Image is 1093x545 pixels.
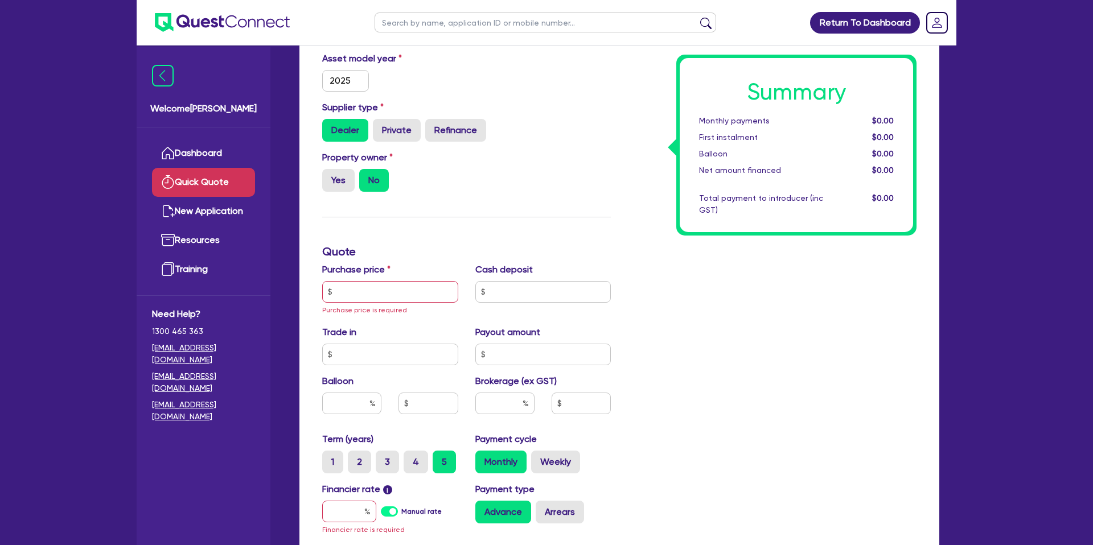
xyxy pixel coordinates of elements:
[691,164,832,176] div: Net amount financed
[155,13,290,32] img: quest-connect-logo-blue
[322,482,392,496] label: Financier rate
[152,307,255,321] span: Need Help?
[872,149,894,158] span: $0.00
[322,263,391,276] label: Purchase price
[383,485,392,494] span: i
[152,255,255,284] a: Training
[475,325,540,339] label: Payout amount
[152,139,255,168] a: Dashboard
[322,306,407,314] span: Purchase price is required
[152,399,255,423] a: [EMAIL_ADDRESS][DOMAIN_NAME]
[691,115,832,127] div: Monthly payments
[152,342,255,366] a: [EMAIL_ADDRESS][DOMAIN_NAME]
[322,119,368,142] label: Dealer
[475,432,537,446] label: Payment cycle
[161,233,175,247] img: resources
[161,204,175,218] img: new-application
[475,374,557,388] label: Brokerage (ex GST)
[152,197,255,226] a: New Application
[375,13,716,32] input: Search by name, application ID or mobile number...
[872,193,894,203] span: $0.00
[691,148,832,160] div: Balloon
[161,175,175,189] img: quick-quote
[322,325,356,339] label: Trade in
[322,245,611,258] h3: Quote
[322,374,354,388] label: Balloon
[922,8,952,38] a: Dropdown toggle
[322,151,393,164] label: Property owner
[810,12,920,34] a: Return To Dashboard
[152,168,255,197] a: Quick Quote
[359,169,389,192] label: No
[152,370,255,394] a: [EMAIL_ADDRESS][DOMAIN_NAME]
[699,79,894,106] h1: Summary
[475,451,527,473] label: Monthly
[475,482,535,496] label: Payment type
[322,451,343,473] label: 1
[425,119,486,142] label: Refinance
[348,451,371,473] label: 2
[314,52,467,65] label: Asset model year
[373,119,421,142] label: Private
[433,451,456,473] label: 5
[691,131,832,143] div: First instalment
[322,526,405,534] span: Financier rate is required
[536,501,584,523] label: Arrears
[872,116,894,125] span: $0.00
[872,166,894,175] span: $0.00
[152,65,174,86] img: icon-menu-close
[152,226,255,255] a: Resources
[150,102,257,115] span: Welcome [PERSON_NAME]
[161,262,175,276] img: training
[872,133,894,142] span: $0.00
[322,169,355,192] label: Yes
[475,501,531,523] label: Advance
[691,192,832,216] div: Total payment to introducer (inc GST)
[404,451,428,473] label: 4
[376,451,399,473] label: 3
[322,101,384,114] label: Supplier type
[322,432,373,446] label: Term (years)
[401,506,442,517] label: Manual rate
[531,451,580,473] label: Weekly
[475,263,533,276] label: Cash deposit
[152,325,255,337] span: 1300 465 363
